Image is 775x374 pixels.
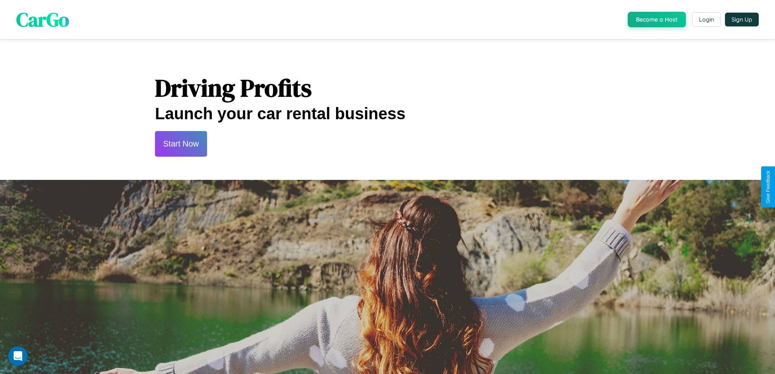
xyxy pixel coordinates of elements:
button: Login [692,12,721,27]
span: CarGo [16,6,69,33]
button: Start Now [155,131,207,157]
h1: Driving Profits [155,71,620,105]
div: Give Feedback [765,171,771,203]
button: Become a Host [628,12,686,27]
iframe: Intercom live chat [8,346,28,366]
h2: Launch your car rental business [155,105,620,123]
button: Sign Up [725,13,759,26]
